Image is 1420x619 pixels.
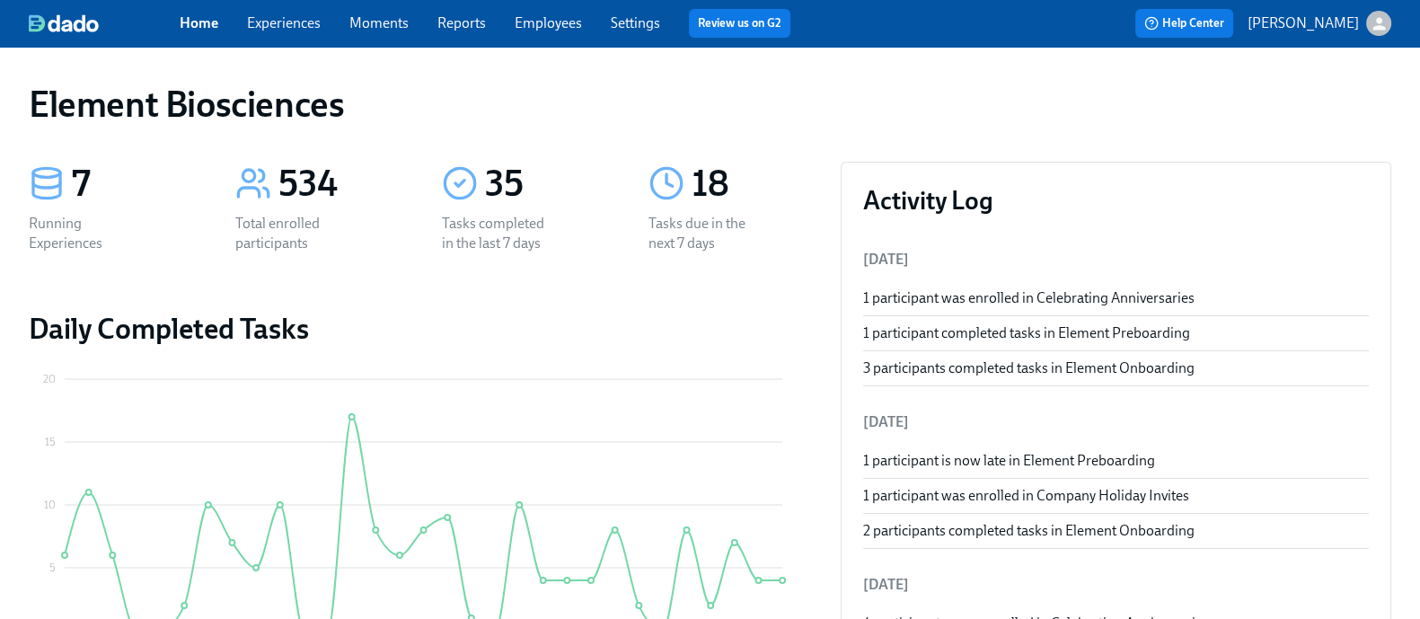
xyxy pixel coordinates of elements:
tspan: 20 [43,373,56,385]
div: 534 [278,162,399,207]
a: Settings [611,14,660,31]
p: [PERSON_NAME] [1248,13,1359,33]
div: 2 participants completed tasks in Element Onboarding [863,521,1369,541]
div: 3 participants completed tasks in Element Onboarding [863,358,1369,378]
li: [DATE] [863,401,1369,444]
div: 1 participant was enrolled in Company Holiday Invites [863,486,1369,506]
a: Review us on G2 [698,14,781,32]
div: 18 [692,162,812,207]
div: 1 participant was enrolled in Celebrating Anniversaries [863,288,1369,308]
a: Employees [515,14,582,31]
button: Review us on G2 [689,9,790,38]
li: [DATE] [863,563,1369,606]
div: 35 [485,162,605,207]
h3: Activity Log [863,184,1369,217]
div: Running Experiences [29,214,144,253]
img: dado [29,14,99,32]
h1: Element Biosciences [29,83,344,126]
tspan: 5 [49,562,56,574]
a: Moments [349,14,409,31]
div: Tasks due in the next 7 days [648,214,763,253]
div: Tasks completed in the last 7 days [442,214,557,253]
div: 1 participant is now late in Element Preboarding [863,451,1369,471]
span: [DATE] [863,251,909,268]
button: Help Center [1135,9,1233,38]
div: 1 participant completed tasks in Element Preboarding [863,323,1369,343]
a: Experiences [247,14,321,31]
h2: Daily Completed Tasks [29,311,812,347]
a: dado [29,14,180,32]
div: Total enrolled participants [235,214,350,253]
a: Reports [437,14,486,31]
button: [PERSON_NAME] [1248,11,1391,36]
tspan: 10 [44,499,56,511]
tspan: 15 [45,436,56,448]
a: Home [180,14,218,31]
span: Help Center [1144,14,1224,32]
div: 7 [72,162,192,207]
